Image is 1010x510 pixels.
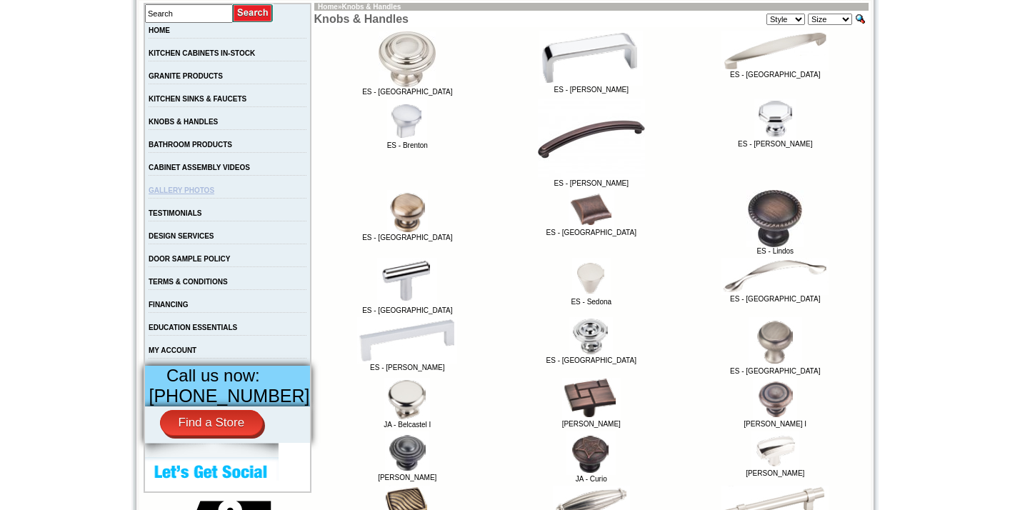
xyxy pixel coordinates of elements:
[855,13,866,25] input: Quick Find
[362,81,452,96] a: ES - [GEOGRAPHIC_DATA]
[149,118,218,126] a: KNOBS & HANDLES
[149,209,201,217] a: TESTIMONIALS
[566,431,616,475] img: JA - Curio
[385,431,429,474] img: JA - Breman II
[149,49,255,57] a: KITCHEN CABINETS IN-STOCK
[721,31,829,71] img: ES - Belfast
[149,346,196,354] a: MY ACCOUNT
[753,378,797,420] img: JA - Breman I
[730,361,820,375] a: ES - [GEOGRAPHIC_DATA]
[341,3,401,11] a: Knobs & Handles
[160,410,264,436] a: Find a Store
[744,414,806,428] a: [PERSON_NAME] I
[149,278,228,286] a: TERMS & CONDITIONS
[562,414,621,428] a: [PERSON_NAME]
[538,173,645,187] a: ES - [PERSON_NAME]
[149,255,230,263] a: DOOR SAMPLE POLICY
[539,79,643,94] a: ES - [PERSON_NAME]
[387,135,428,149] a: ES - Brenton
[149,324,237,331] a: EDUCATION ESSENTIALS
[149,72,223,80] a: GRANITE PRODUCTS
[754,99,796,140] img: ES - Drake
[738,134,812,148] a: ES - [PERSON_NAME]
[149,386,310,406] span: [PHONE_NUMBER]
[378,467,436,481] a: [PERSON_NAME]
[149,95,246,103] a: KITCHEN SINKS & FAUCETS
[149,232,214,240] a: DESIGN SERVICES
[721,289,829,303] a: ES - [GEOGRAPHIC_DATA]
[566,469,616,483] a: JA - Curio
[379,31,436,88] img: ES - Arcadia
[384,414,431,429] a: JA - Belcastel I
[318,3,338,11] a: Home
[546,222,636,236] a: ES - [GEOGRAPHIC_DATA]
[357,357,457,371] a: ES - [PERSON_NAME]
[387,99,427,141] img: ES - Brenton
[362,227,452,241] a: ES - [GEOGRAPHIC_DATA]
[149,301,189,309] a: FINANCING
[314,3,869,11] td: »
[721,64,829,79] a: ES - [GEOGRAPHIC_DATA]
[571,291,611,306] a: ES - Sedona
[746,463,804,477] a: [PERSON_NAME]
[749,317,802,367] img: ES - Westbury
[166,366,260,385] span: Call us now:
[149,164,250,171] a: CABINET ASSEMBLY VIDEOS
[539,31,643,86] img: ES - Asher
[149,141,232,149] a: BATHROOM PRODUCTS
[562,378,621,420] img: JA - Breighton
[149,26,170,34] a: HOME
[746,241,804,255] a: ES - Lindos
[362,300,452,314] a: ES - [GEOGRAPHIC_DATA]
[751,431,799,469] img: JA - Delgado
[546,350,636,364] a: ES - [GEOGRAPHIC_DATA]
[721,258,829,295] img: ES - Somerset
[572,258,611,298] img: ES - Sedona
[387,190,428,234] img: ES - Florence
[538,99,645,179] img: ES - Calloway
[569,190,614,229] img: ES - Glendale
[569,317,613,356] img: ES - Syracuse
[384,378,430,421] img: JA - Belcastel I
[746,190,804,247] img: ES - Lindos
[314,11,578,27] td: Knobs & Handles
[149,186,214,194] a: GALLERY PHOTOS
[377,258,437,306] img: ES - Naples
[357,317,457,364] img: ES - Stanton
[233,4,274,23] input: Submit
